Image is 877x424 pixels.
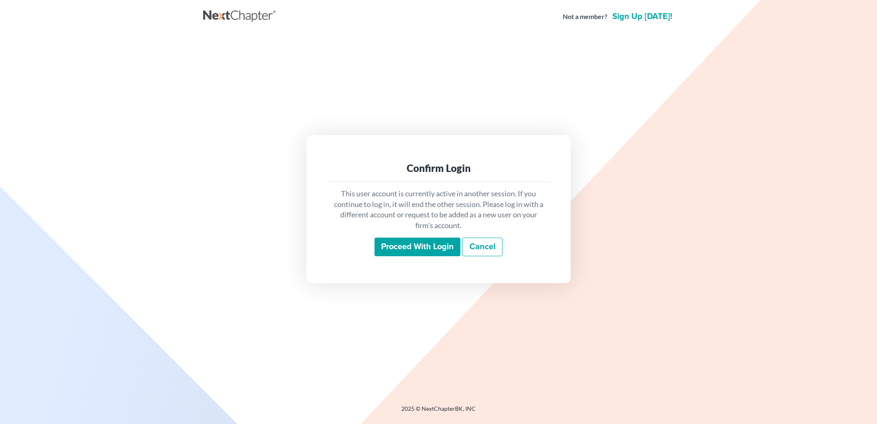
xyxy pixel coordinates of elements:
a: Cancel [462,238,502,257]
p: This user account is currently active in another session. If you continue to log in, it will end ... [333,188,544,231]
strong: Not a member? [563,12,607,21]
input: Proceed with login [375,238,460,257]
a: Sign up [DATE]! [611,12,674,21]
div: Confirm Login [333,162,544,175]
div: 2025 © NextChapterBK, INC [203,405,674,419]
